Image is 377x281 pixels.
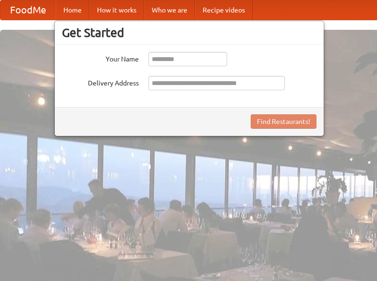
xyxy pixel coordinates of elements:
[89,0,144,20] a: How it works
[195,0,253,20] a: Recipe videos
[144,0,195,20] a: Who we are
[62,52,139,64] label: Your Name
[0,0,56,20] a: FoodMe
[251,114,316,129] button: Find Restaurants!
[62,76,139,88] label: Delivery Address
[56,0,89,20] a: Home
[62,25,316,40] h3: Get Started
